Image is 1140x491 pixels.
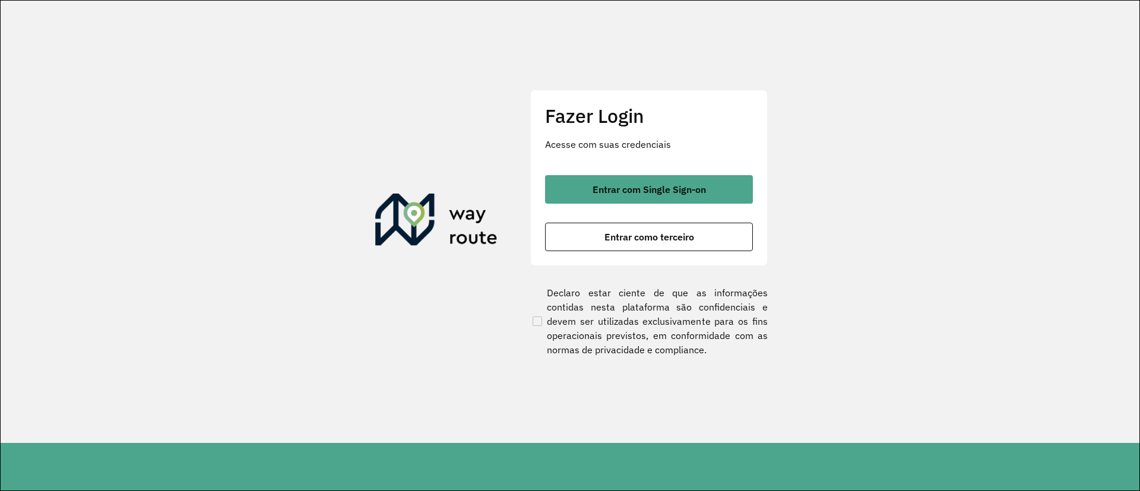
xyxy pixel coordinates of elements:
span: Entrar como terceiro [604,232,694,242]
button: button [545,223,753,251]
span: Entrar com Single Sign-on [593,185,706,194]
p: Acesse com suas credenciais [545,137,753,151]
img: Roteirizador AmbevTech [375,194,498,251]
h2: Fazer Login [545,104,753,127]
label: Declaro estar ciente de que as informações contidas nesta plataforma são confidenciais e devem se... [530,286,768,357]
button: button [545,175,753,204]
